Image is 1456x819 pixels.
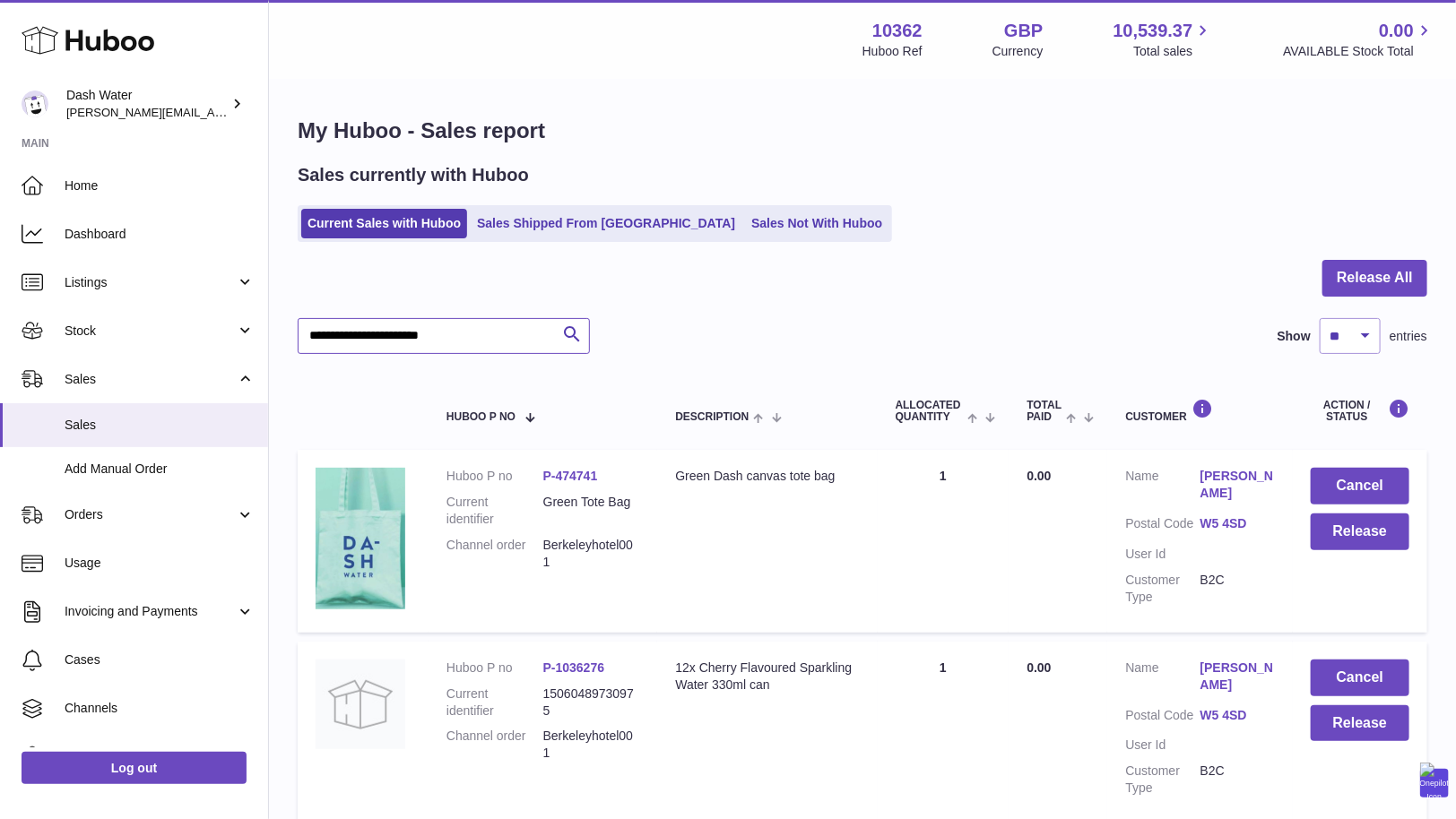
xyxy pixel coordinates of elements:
[1113,19,1213,60] a: 10,539.37 Total sales
[543,660,605,675] a: P-1036276
[1200,468,1275,502] a: [PERSON_NAME]
[65,603,236,620] span: Invoicing and Payments
[1113,19,1192,43] span: 10,539.37
[1125,546,1200,563] dt: User Id
[65,417,255,434] span: Sales
[1200,660,1275,694] a: [PERSON_NAME]
[446,685,543,720] dt: Current identifier
[65,274,236,291] span: Listings
[65,506,236,523] span: Orders
[675,411,749,423] span: Description
[1311,468,1409,504] button: Cancel
[1311,660,1409,696] button: Cancel
[471,209,741,238] a: Sales Shipped From [GEOGRAPHIC_DATA]
[1125,660,1200,698] dt: Name
[65,700,255,717] span: Channels
[543,469,598,483] a: P-474741
[65,177,255,194] span: Home
[1390,328,1427,345] span: entries
[1027,469,1051,483] span: 0.00
[543,494,640,528] dd: Green Tote Bag
[1311,705,1409,742] button: Release
[1200,515,1275,532] a: W5 4SD
[543,537,640,571] dd: Berkeleyhotel001
[896,400,963,423] span: ALLOCATED Quantity
[1125,572,1200,606] dt: Customer Type
[745,209,888,238] a: Sales Not With Huboo
[65,371,236,388] span: Sales
[1200,572,1275,606] dd: B2C
[1311,513,1409,550] button: Release
[543,685,640,720] dd: 15060489730975
[1027,660,1051,675] span: 0.00
[65,651,255,668] span: Cases
[22,752,247,784] a: Log out
[1322,260,1427,297] button: Release All
[446,411,516,423] span: Huboo P no
[992,43,1044,60] div: Currency
[301,209,467,238] a: Current Sales with Huboo
[675,468,859,485] div: Green Dash canvas tote bag
[1283,19,1434,60] a: 0.00 AVAILABLE Stock Total
[543,728,640,762] dd: Berkeleyhotel001
[446,728,543,762] dt: Channel order
[22,91,48,117] img: james@dash-water.com
[675,660,859,694] div: 12x Cherry Flavoured Sparkling Water 330ml can
[1027,400,1062,423] span: Total paid
[1125,763,1200,797] dt: Customer Type
[446,537,543,571] dt: Channel order
[1200,763,1275,797] dd: B2C
[1133,43,1213,60] span: Total sales
[1125,399,1274,423] div: Customer
[65,323,236,340] span: Stock
[65,226,255,243] span: Dashboard
[298,116,1427,145] h1: My Huboo - Sales report
[1125,515,1200,537] dt: Postal Code
[316,468,405,608] img: 103621728056746.png
[446,660,543,677] dt: Huboo P no
[1125,468,1200,506] dt: Name
[66,87,228,121] div: Dash Water
[1379,19,1414,43] span: 0.00
[1004,19,1043,43] strong: GBP
[316,660,405,749] img: no-photo.jpg
[446,468,543,485] dt: Huboo P no
[1278,328,1311,345] label: Show
[1125,737,1200,754] dt: User Id
[1283,43,1434,60] span: AVAILABLE Stock Total
[1200,707,1275,724] a: W5 4SD
[298,163,529,187] h2: Sales currently with Huboo
[65,555,255,572] span: Usage
[862,43,923,60] div: Huboo Ref
[1125,707,1200,728] dt: Postal Code
[872,19,923,43] strong: 10362
[446,494,543,528] dt: Current identifier
[1311,399,1409,423] div: Action / Status
[878,450,1010,632] td: 1
[65,461,255,478] span: Add Manual Order
[66,105,360,119] span: [PERSON_NAME][EMAIL_ADDRESS][DOMAIN_NAME]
